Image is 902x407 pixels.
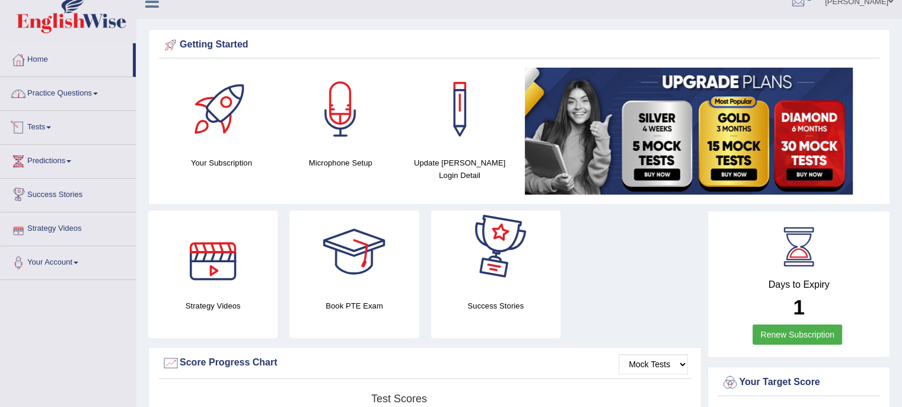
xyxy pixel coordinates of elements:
[168,157,275,169] h4: Your Subscription
[1,111,136,141] a: Tests
[289,300,419,312] h4: Book PTE Exam
[148,300,278,312] h4: Strategy Videos
[431,300,560,312] h4: Success Stories
[371,393,427,405] tspan: Test scores
[793,295,804,319] b: 1
[287,157,394,169] h4: Microphone Setup
[525,68,853,195] img: small5.jpg
[406,157,514,182] h4: Update [PERSON_NAME] Login Detail
[162,354,688,372] div: Score Progress Chart
[1,212,136,242] a: Strategy Videos
[1,43,133,73] a: Home
[753,325,842,345] a: Renew Subscription
[721,374,876,392] div: Your Target Score
[1,77,136,107] a: Practice Questions
[1,246,136,276] a: Your Account
[1,179,136,208] a: Success Stories
[162,36,876,54] div: Getting Started
[721,279,876,290] h4: Days to Expiry
[1,145,136,174] a: Predictions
